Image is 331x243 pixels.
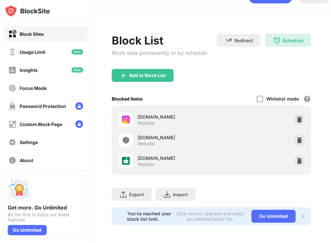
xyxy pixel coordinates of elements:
[122,157,130,165] img: favicons
[112,34,207,47] div: Block List
[20,103,66,109] div: Password Protection
[8,179,31,202] img: push-unlimited.svg
[8,212,84,222] div: Be the first to enjoy our latest features
[20,85,47,91] div: Focus Mode
[137,134,212,141] div: [DOMAIN_NAME]
[8,120,16,128] img: customize-block-page-off.svg
[71,67,83,73] img: new-icon.svg
[8,138,16,146] img: settings-off.svg
[122,116,130,123] img: favicons
[129,192,144,197] div: Export
[176,211,244,222] div: Click here to upgrade and enjoy an unlimited block list.
[8,84,16,92] img: focus-off.svg
[137,141,155,147] div: Website
[137,113,212,120] div: [DOMAIN_NAME]
[137,155,212,161] div: [DOMAIN_NAME]
[127,211,172,222] div: You’ve reached your block list limit.
[8,204,84,211] div: Get more. Go Unlimited
[137,161,155,167] div: Website
[122,136,130,144] img: favicons
[5,5,50,17] img: logo-blocksite.svg
[71,49,83,54] img: new-icon.svg
[20,158,33,163] div: About
[129,73,166,78] div: Add to Block List
[234,38,253,43] div: Redirect
[8,30,16,38] img: block-on.svg
[20,140,38,145] div: Settings
[8,102,16,110] img: password-protection-off.svg
[173,192,188,197] div: Import
[283,38,303,43] div: Schedule
[8,48,16,56] img: time-usage-off.svg
[8,66,16,74] img: insights-off.svg
[301,214,306,219] img: x-button.svg
[8,225,47,235] div: Go Unlimited
[20,121,62,127] div: Custom Block Page
[75,120,83,128] img: lock-menu.svg
[251,210,296,223] div: Go Unlimited
[266,96,299,102] div: Whitelist mode
[20,49,45,55] div: Usage Limit
[112,50,207,56] div: Block sites permanently or by schedule
[8,156,16,164] img: about-off.svg
[20,31,44,37] div: Block Sites
[112,96,143,102] div: Blocked Items
[20,67,38,73] div: Insights
[75,102,83,110] img: lock-menu.svg
[137,120,155,126] div: Website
